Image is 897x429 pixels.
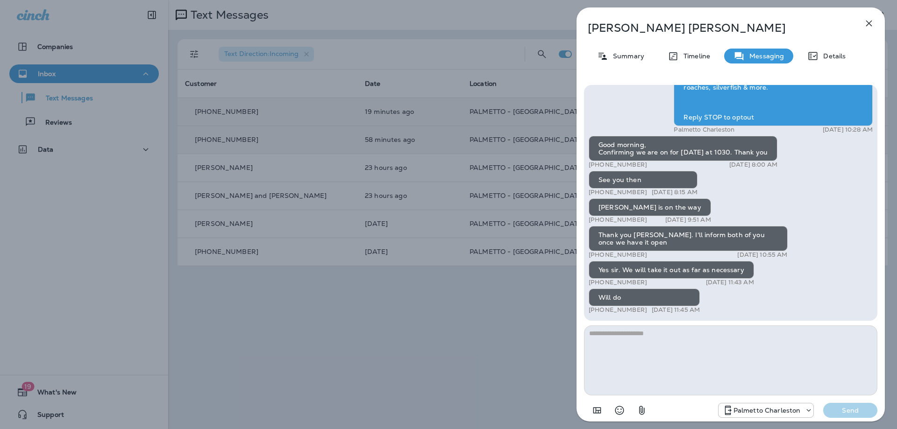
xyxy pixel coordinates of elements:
[679,52,710,60] p: Timeline
[589,171,698,189] div: See you then
[819,52,846,60] p: Details
[589,261,754,279] div: Yes sir. We will take it out as far as necessary
[652,189,698,196] p: [DATE] 8:15 AM
[674,126,734,134] p: Palmetto Charleston
[589,198,711,216] div: [PERSON_NAME] is on the way
[589,136,777,161] div: Good morning, Confirming we are on for [DATE] at 1030. Thank you
[665,216,711,224] p: [DATE] 9:51 AM
[589,161,647,169] p: [PHONE_NUMBER]
[589,306,647,314] p: [PHONE_NUMBER]
[589,189,647,196] p: [PHONE_NUMBER]
[589,251,647,259] p: [PHONE_NUMBER]
[706,279,754,286] p: [DATE] 11:43 AM
[823,126,873,134] p: [DATE] 10:28 AM
[729,161,777,169] p: [DATE] 8:00 AM
[737,251,787,259] p: [DATE] 10:55 AM
[719,405,814,416] div: +1 (843) 277-8322
[588,21,843,35] p: [PERSON_NAME] [PERSON_NAME]
[674,63,873,126] div: Palmetto Ext.: Reply now to keep your home safe from pests with Quarterly Pest Control! Targeting...
[745,52,784,60] p: Messaging
[589,226,788,251] div: Thank you [PERSON_NAME]. I'll inform both of you once we have it open
[589,288,700,306] div: Will do
[588,401,606,420] button: Add in a premade template
[608,52,644,60] p: Summary
[652,306,700,314] p: [DATE] 11:45 AM
[733,407,801,414] p: Palmetto Charleston
[610,401,629,420] button: Select an emoji
[589,216,647,224] p: [PHONE_NUMBER]
[589,279,647,286] p: [PHONE_NUMBER]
